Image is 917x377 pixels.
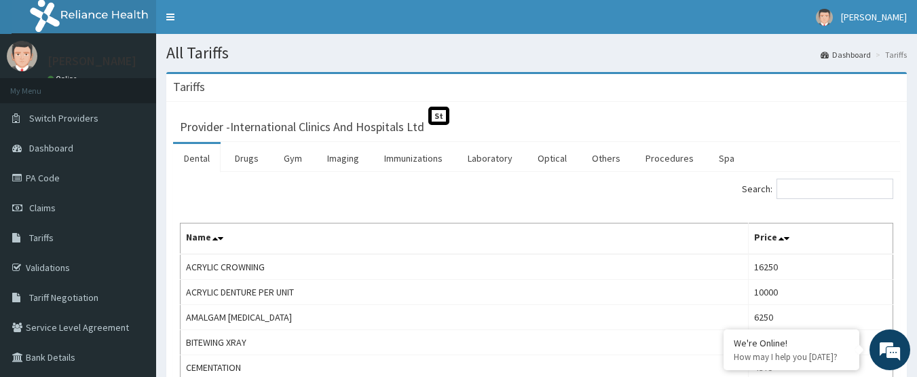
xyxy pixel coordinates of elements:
span: Tariffs [29,232,54,244]
p: How may I help you today? [734,351,849,363]
td: 16250 [749,254,893,280]
span: [PERSON_NAME] [841,11,907,23]
a: Procedures [635,144,705,173]
label: Search: [742,179,893,199]
h1: All Tariffs [166,44,907,62]
a: Drugs [224,144,269,173]
a: Others [581,144,631,173]
img: User Image [7,41,37,71]
a: Gym [273,144,313,173]
span: Tariff Negotiation [29,291,98,304]
td: ACRYLIC CROWNING [181,254,749,280]
li: Tariffs [872,49,907,60]
th: Price [749,223,893,255]
a: Optical [527,144,578,173]
td: AMALGAM [MEDICAL_DATA] [181,305,749,330]
span: Claims [29,202,56,214]
a: Spa [708,144,745,173]
th: Name [181,223,749,255]
a: Online [48,74,80,84]
a: Laboratory [457,144,523,173]
a: Dental [173,144,221,173]
p: [PERSON_NAME] [48,55,136,67]
td: 6250 [749,305,893,330]
span: Switch Providers [29,112,98,124]
td: 10000 [749,280,893,305]
td: ACRYLIC DENTURE PER UNIT [181,280,749,305]
a: Imaging [316,144,370,173]
a: Dashboard [821,49,871,60]
span: Dashboard [29,142,73,154]
h3: Provider - International Clinics And Hospitals Ltd [180,121,424,133]
input: Search: [776,179,893,199]
a: Immunizations [373,144,453,173]
h3: Tariffs [173,81,205,93]
img: User Image [816,9,833,26]
td: BITEWING XRAY [181,330,749,355]
span: St [428,107,449,125]
div: We're Online! [734,337,849,349]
